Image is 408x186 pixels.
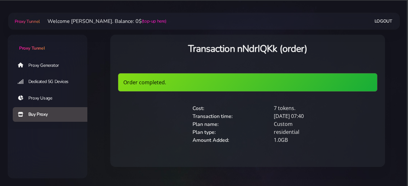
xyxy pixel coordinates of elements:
div: Custom [270,120,351,128]
div: 1.0GB [270,136,351,144]
a: Buy Proxy [13,107,92,122]
h3: Transaction nNdrIQKk (order) [118,42,377,55]
div: 7 tokens. [270,104,351,112]
span: Plan type: [193,129,216,136]
a: Proxy Usage [13,91,92,106]
a: Proxy Tunnel [8,35,87,52]
span: Transaction time: [193,113,233,120]
span: Proxy Tunnel [19,45,45,51]
span: Proxy Tunnel [15,18,40,24]
iframe: Webchat Widget [314,82,400,178]
span: Plan name: [193,121,219,128]
a: (top-up here) [142,18,166,24]
span: Amount Added: [193,137,229,144]
li: Welcome [PERSON_NAME]. Balance: 0$ [40,17,166,25]
div: Order completed. [118,73,377,92]
a: Logout [375,15,392,27]
div: [DATE] 07:40 [270,112,351,120]
span: Cost: [193,105,204,112]
div: residential [270,128,351,136]
a: Proxy Generator [13,58,92,72]
a: Dedicated 5G Devices [13,74,92,89]
a: Account Top Up [13,124,92,138]
a: Proxy Tunnel [13,16,40,26]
